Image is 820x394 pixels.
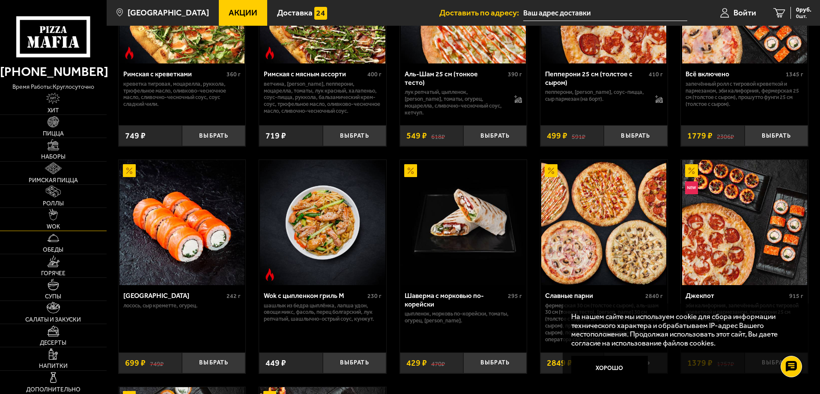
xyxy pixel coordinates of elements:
img: Филадельфия [119,160,245,285]
a: АкционныйСлавные парни [540,160,668,285]
p: лосось, Сыр креметте, огурец. [123,302,241,309]
span: Доставка [277,9,313,17]
span: 549 ₽ [406,132,427,140]
button: Выбрать [323,125,386,146]
span: Войти [734,9,756,17]
button: Выбрать [323,352,386,373]
p: креветка тигровая, моцарелла, руккола, трюфельное масло, оливково-чесночное масло, сливочно-чесно... [123,81,241,108]
button: Выбрать [182,125,245,146]
s: 470 ₽ [431,359,445,367]
div: Славные парни [545,292,643,300]
img: Славные парни [541,160,666,285]
p: ветчина, [PERSON_NAME], пепперони, моцарелла, томаты, лук красный, халапеньо, соус-пицца, руккола... [264,81,382,115]
div: Римская с креветками [123,70,225,78]
img: Острое блюдо [263,47,276,60]
span: Хит [48,108,59,114]
p: пепперони, [PERSON_NAME], соус-пицца, сыр пармезан (на борт). [545,89,647,102]
span: Горячее [41,271,66,277]
span: 2849 ₽ [547,359,572,367]
span: Обеды [43,247,63,253]
span: 1779 ₽ [687,132,713,140]
span: 390 г [508,71,522,78]
div: Аль-Шам 25 см (тонкое тесто) [405,70,506,86]
span: 429 ₽ [406,359,427,367]
a: Острое блюдоWok с цыпленком гриль M [259,160,386,285]
div: Пепперони 25 см (толстое с сыром) [545,70,647,86]
img: Wok с цыпленком гриль M [260,160,385,285]
span: 719 ₽ [265,132,286,140]
span: 749 ₽ [125,132,146,140]
a: АкционныйФиладельфия [119,160,246,285]
span: Римская пицца [29,177,78,183]
button: Выбрать [463,352,527,373]
button: Выбрать [604,125,667,146]
s: 591 ₽ [572,132,585,140]
span: 295 г [508,292,522,300]
span: 360 г [227,71,241,78]
span: 2840 г [645,292,663,300]
div: Джекпот [686,292,787,300]
s: 618 ₽ [431,132,445,140]
span: 0 шт. [796,14,811,19]
img: Острое блюдо [263,268,276,281]
span: Десерты [40,340,66,346]
span: 400 г [367,71,382,78]
span: Пицца [43,131,64,137]
button: Выбрать [745,125,808,146]
p: цыпленок, морковь по-корейски, томаты, огурец, [PERSON_NAME]. [405,310,522,324]
span: Напитки [39,363,68,369]
span: 449 ₽ [265,359,286,367]
img: Акционный [123,164,136,177]
span: Доставить по адресу: [439,9,523,17]
button: Выбрать [182,352,245,373]
span: 499 ₽ [547,132,567,140]
div: Wok с цыпленком гриль M [264,292,365,300]
p: лук репчатый, цыпленок, [PERSON_NAME], томаты, огурец, моцарелла, сливочно-чесночный соус, кетчуп. [405,89,506,116]
span: Супы [45,294,61,300]
span: 410 г [649,71,663,78]
span: Наборы [41,154,66,160]
p: шашлык из бедра цыплёнка, лапша удон, овощи микс, фасоль, перец болгарский, лук репчатый, шашлычн... [264,302,382,323]
span: WOK [47,224,60,230]
s: 2306 ₽ [717,132,734,140]
span: [GEOGRAPHIC_DATA] [128,9,209,17]
img: Острое блюдо [123,47,136,60]
div: Римская с мясным ассорти [264,70,365,78]
span: 230 г [367,292,382,300]
a: АкционныйШаверма с морковью по-корейски [400,160,527,285]
span: 699 ₽ [125,359,146,367]
span: 0 руб. [796,7,811,13]
input: Ваш адрес доставки [523,5,687,21]
div: [GEOGRAPHIC_DATA] [123,292,225,300]
s: 749 ₽ [150,359,164,367]
a: АкционныйНовинкаДжекпот [681,160,808,285]
img: Акционный [685,164,698,177]
span: 242 г [227,292,241,300]
span: 915 г [789,292,803,300]
div: Всё включено [686,70,784,78]
img: Новинка [685,181,698,194]
div: Шаверма с морковью по-корейски [405,292,506,308]
img: Акционный [404,164,417,177]
span: Акции [229,9,257,17]
span: Дополнительно [26,387,81,393]
span: 1345 г [786,71,803,78]
img: Шаверма с морковью по-корейски [401,160,526,285]
span: Роллы [43,201,64,207]
p: Фермерская 30 см (толстое с сыром), Аль-Шам 30 см (тонкое тесто), [PERSON_NAME] 30 см (толстое с ... [545,302,663,343]
img: Акционный [545,164,558,177]
p: Запечённый ролл с тигровой креветкой и пармезаном, Эби Калифорния, Фермерская 25 см (толстое с сы... [686,81,803,108]
span: Салаты и закуски [25,317,81,323]
p: Эби Калифорния, Запечённый ролл с тигровой креветкой и пармезаном, Пепперони 25 см (толстое с сыр... [686,302,803,323]
button: Выбрать [463,125,527,146]
img: Джекпот [682,160,807,285]
p: На нашем сайте мы используем cookie для сбора информации технического характера и обрабатываем IP... [571,312,795,348]
img: 15daf4d41897b9f0e9f617042186c801.svg [314,7,327,20]
button: Хорошо [571,356,648,382]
